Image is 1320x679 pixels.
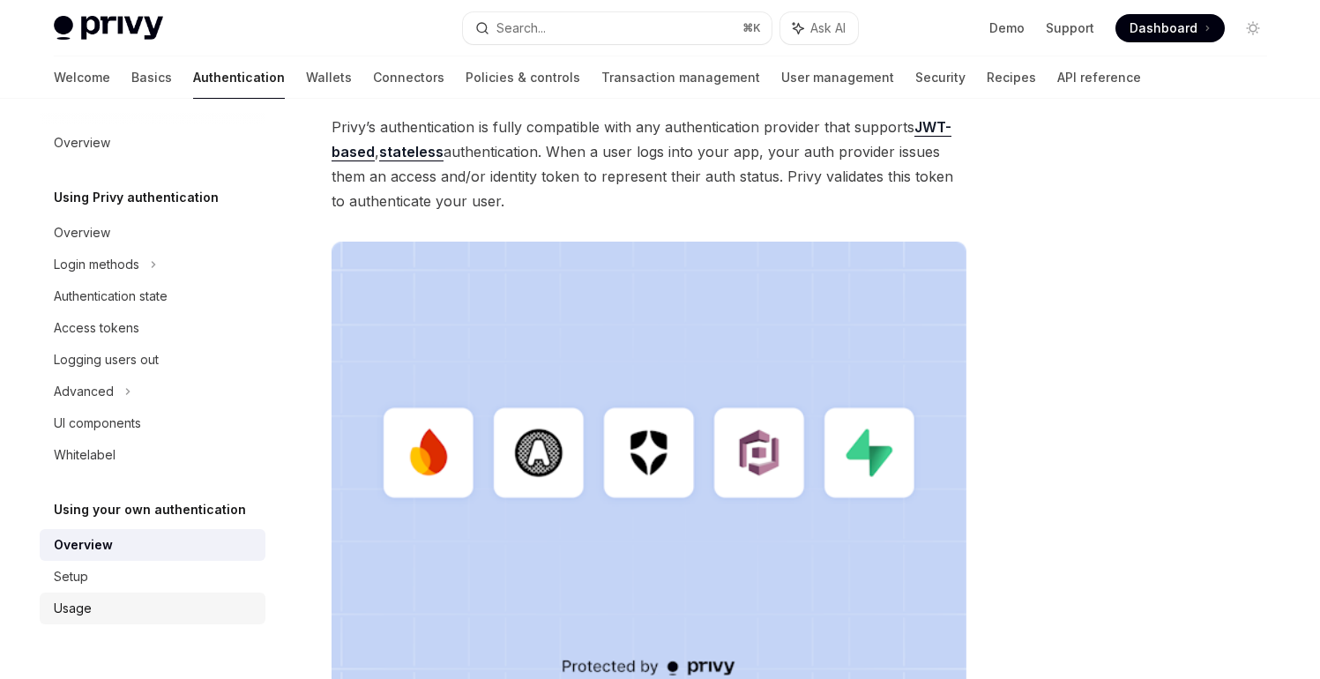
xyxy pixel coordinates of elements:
a: UI components [40,407,265,439]
a: Usage [40,593,265,624]
a: Demo [989,19,1025,37]
a: Overview [40,529,265,561]
h5: Using Privy authentication [54,187,219,208]
span: Ask AI [810,19,846,37]
span: ⌘ K [742,21,761,35]
a: Logging users out [40,344,265,376]
a: Overview [40,127,265,159]
div: Login methods [54,254,139,275]
div: Overview [54,534,113,556]
span: Dashboard [1130,19,1197,37]
a: User management [781,56,894,99]
div: Overview [54,222,110,243]
a: stateless [379,143,444,161]
a: Overview [40,217,265,249]
button: Toggle dark mode [1239,14,1267,42]
a: Recipes [987,56,1036,99]
a: Setup [40,561,265,593]
a: Basics [131,56,172,99]
div: Setup [54,566,88,587]
div: Overview [54,132,110,153]
a: Security [915,56,966,99]
a: Wallets [306,56,352,99]
a: API reference [1057,56,1141,99]
div: Logging users out [54,349,159,370]
button: Ask AI [780,12,858,44]
a: Connectors [373,56,444,99]
a: Support [1046,19,1094,37]
div: Search... [496,18,546,39]
div: Usage [54,598,92,619]
a: Welcome [54,56,110,99]
a: Authentication state [40,280,265,312]
a: Whitelabel [40,439,265,471]
div: UI components [54,413,141,434]
a: Authentication [193,56,285,99]
button: Search...⌘K [463,12,772,44]
a: Policies & controls [466,56,580,99]
h5: Using your own authentication [54,499,246,520]
div: Whitelabel [54,444,116,466]
span: Privy’s authentication is fully compatible with any authentication provider that supports , authe... [332,115,967,213]
div: Advanced [54,381,114,402]
a: Access tokens [40,312,265,344]
div: Authentication state [54,286,168,307]
div: Access tokens [54,317,139,339]
img: light logo [54,16,163,41]
a: Transaction management [601,56,760,99]
a: Dashboard [1115,14,1225,42]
